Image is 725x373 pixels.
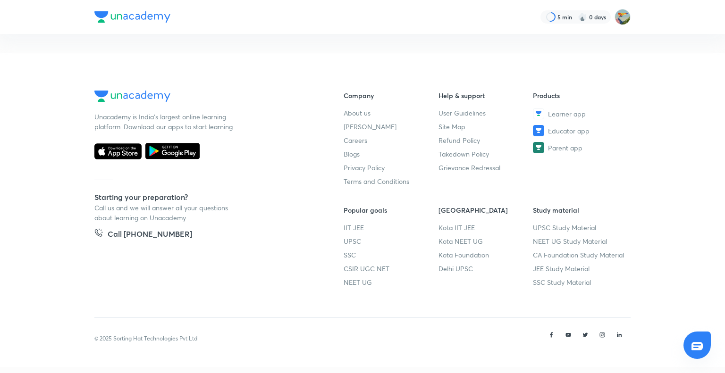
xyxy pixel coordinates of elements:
a: Call [PHONE_NUMBER] [94,228,192,241]
a: About us [344,108,438,118]
h5: Call [PHONE_NUMBER] [108,228,192,241]
p: © 2025 Sorting Hat Technologies Pvt Ltd [94,334,197,343]
a: Delhi UPSC [438,264,533,274]
a: Refund Policy [438,135,533,145]
a: SSC [344,250,438,260]
a: IIT JEE [344,223,438,232]
h6: Study material [533,205,628,215]
a: Blogs [344,149,438,159]
h6: Popular goals [344,205,438,215]
h6: Products [533,91,628,100]
a: Learner app [533,108,628,119]
span: Parent app [548,143,582,153]
a: UPSC Study Material [533,223,628,232]
a: Grievance Redressal [438,163,533,173]
img: Learner app [533,108,544,119]
a: Site Map [438,122,533,132]
span: Learner app [548,109,586,119]
a: JEE Study Material [533,264,628,274]
a: Kota NEET UG [438,236,533,246]
p: Unacademy is India’s largest online learning platform. Download our apps to start learning [94,112,236,132]
a: Parent app [533,142,628,153]
a: Careers [344,135,438,145]
a: Privacy Policy [344,163,438,173]
span: Educator app [548,126,590,136]
a: Takedown Policy [438,149,533,159]
img: Riyan wanchoo [615,9,631,25]
a: UPSC [344,236,438,246]
a: CSIR UGC NET [344,264,438,274]
img: streak [578,12,587,22]
h6: Help & support [438,91,533,100]
img: Company Logo [94,91,170,102]
a: User Guidelines [438,108,533,118]
h6: Company [344,91,438,100]
h5: Starting your preparation? [94,191,313,203]
a: Kota Foundation [438,250,533,260]
h6: [GEOGRAPHIC_DATA] [438,205,533,215]
a: NEET UG Study Material [533,236,628,246]
a: NEET UG [344,277,438,287]
a: Educator app [533,125,628,136]
a: [PERSON_NAME] [344,122,438,132]
a: Company Logo [94,91,313,104]
img: Educator app [533,125,544,136]
a: Terms and Conditions [344,176,438,186]
a: SSC Study Material [533,277,628,287]
p: Call us and we will answer all your questions about learning on Unacademy [94,203,236,223]
a: Kota IIT JEE [438,223,533,232]
span: Careers [344,135,367,145]
img: Parent app [533,142,544,153]
a: CA Foundation Study Material [533,250,628,260]
img: Company Logo [94,11,170,23]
